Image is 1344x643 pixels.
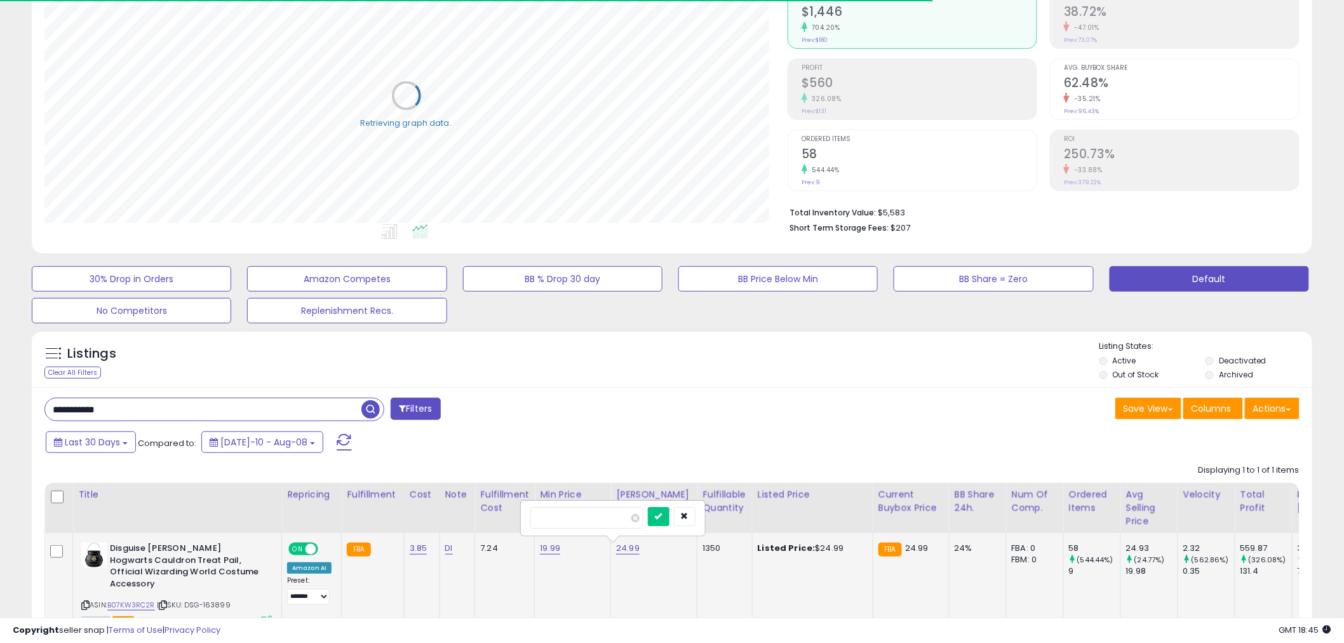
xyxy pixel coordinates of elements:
[81,616,111,627] span: All listings currently available for purchase on Amazon
[220,436,307,449] span: [DATE]-10 - Aug-08
[1240,488,1287,515] div: Total Profit
[1064,147,1299,164] h2: 250.73%
[702,488,746,515] div: Fulfillable Quantity
[347,488,398,501] div: Fulfillment
[802,147,1037,164] h2: 58
[290,544,306,555] span: ON
[758,543,863,554] div: $24.99
[157,600,231,610] span: | SKU: DSG-163899
[807,23,840,32] small: 704.20%
[878,543,902,557] small: FBA
[540,488,605,501] div: Min Price
[616,488,692,501] div: [PERSON_NAME]
[1279,624,1331,636] span: 2025-09-8 18:45 GMT
[201,431,323,453] button: [DATE]-10 - Aug-08
[13,625,220,637] div: seller snap | |
[1070,94,1101,104] small: -35.21%
[894,266,1093,292] button: BB Share = Zero
[802,36,828,44] small: Prev: $180
[287,488,336,501] div: Repricing
[1192,402,1232,415] span: Columns
[540,542,560,555] a: 19.99
[463,266,662,292] button: BB % Drop 30 day
[758,488,868,501] div: Listed Price
[1240,565,1292,577] div: 131.4
[955,488,1001,515] div: BB Share 24h.
[1183,398,1243,419] button: Columns
[247,298,447,323] button: Replenishment Recs.
[790,222,889,233] b: Short Term Storage Fees:
[1012,543,1054,554] div: FBA: 0
[790,207,876,218] b: Total Inventory Value:
[1219,369,1253,380] label: Archived
[165,624,220,636] a: Privacy Policy
[287,562,332,574] div: Amazon AI
[1012,488,1058,515] div: Num of Comp.
[1070,165,1103,175] small: -33.88%
[807,94,842,104] small: 326.08%
[107,600,155,611] a: B07KW3RC2R
[112,616,134,627] span: FBA
[316,544,337,555] span: OFF
[802,179,820,186] small: Prev: 9
[802,136,1037,143] span: Ordered Items
[616,542,640,555] a: 24.99
[81,543,107,568] img: 410yJXRZVzL._SL40_.jpg
[1126,488,1173,528] div: Avg Selling Price
[905,542,929,554] span: 24.99
[1069,565,1120,577] div: 9
[247,266,447,292] button: Amazon Competes
[46,431,136,453] button: Last 30 Days
[110,543,264,593] b: Disguise [PERSON_NAME] Hogwarts Cauldron Treat Pail, Official Wizarding World Costume Accessory
[790,204,1290,219] li: $5,583
[480,543,525,554] div: 7.24
[78,488,276,501] div: Title
[1113,355,1136,366] label: Active
[1099,341,1312,353] p: Listing States:
[410,488,434,501] div: Cost
[1183,565,1235,577] div: 0.35
[410,542,427,555] a: 3.85
[1183,543,1235,554] div: 2.32
[1183,488,1230,501] div: Velocity
[1126,543,1178,554] div: 24.93
[1134,555,1165,565] small: (24.77%)
[1110,266,1309,292] button: Default
[67,345,116,363] h5: Listings
[1199,464,1300,477] div: Displaying 1 to 1 of 1 items
[391,398,440,420] button: Filters
[445,542,453,555] a: DI
[445,488,470,501] div: Note
[1240,543,1292,554] div: 559.87
[13,624,59,636] strong: Copyright
[1064,136,1299,143] span: ROI
[878,488,944,515] div: Current Buybox Price
[1012,554,1054,565] div: FBM: 0
[1064,107,1099,115] small: Prev: 96.43%
[44,367,101,379] div: Clear All Filters
[1113,369,1159,380] label: Out of Stock
[1115,398,1181,419] button: Save View
[138,437,196,449] span: Compared to:
[1126,565,1178,577] div: 19.98
[32,298,231,323] button: No Competitors
[890,222,910,234] span: $207
[807,165,840,175] small: 544.44%
[1069,543,1120,554] div: 58
[360,118,453,129] div: Retrieving graph data..
[1249,555,1286,565] small: (326.08%)
[1070,23,1099,32] small: -47.01%
[1064,36,1097,44] small: Prev: 73.07%
[287,576,332,605] div: Preset:
[32,266,231,292] button: 30% Drop in Orders
[678,266,878,292] button: BB Price Below Min
[802,65,1037,72] span: Profit
[109,624,163,636] a: Terms of Use
[1219,355,1267,366] label: Deactivated
[1064,65,1299,72] span: Avg. Buybox Share
[802,107,826,115] small: Prev: $131
[1192,555,1229,565] small: (562.86%)
[802,4,1037,22] h2: $1,446
[955,543,997,554] div: 24%
[347,543,370,557] small: FBA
